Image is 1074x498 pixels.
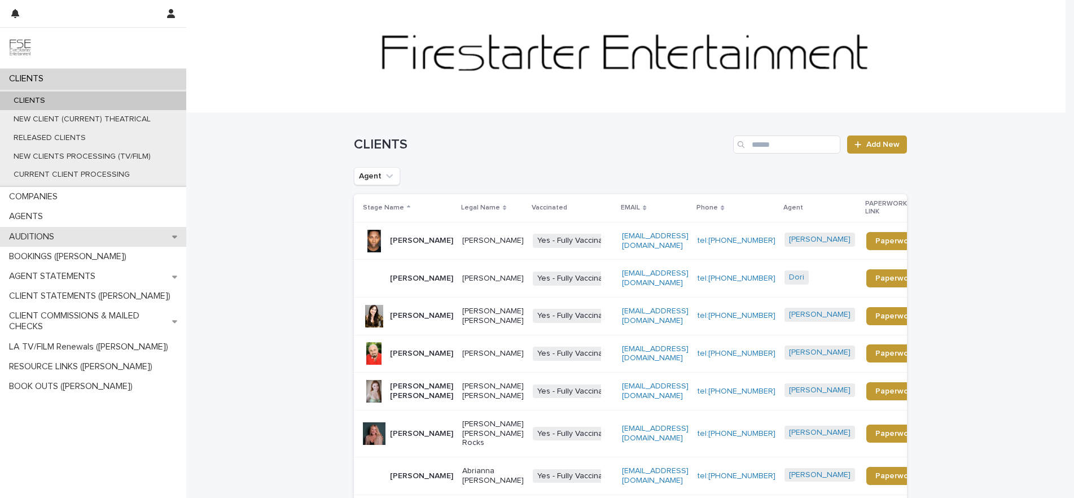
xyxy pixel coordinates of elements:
a: Paperwork [866,425,924,443]
p: AUDITIONS [5,231,63,242]
a: tel:[PHONE_NUMBER] [698,387,775,395]
p: CLIENTS [5,96,54,106]
span: Paperwork [875,237,915,245]
span: Paperwork [875,472,915,480]
a: Add New [847,136,906,154]
p: BOOKINGS ([PERSON_NAME]) [5,251,135,262]
a: [EMAIL_ADDRESS][DOMAIN_NAME] [622,345,689,362]
p: RELEASED CLIENTS [5,133,95,143]
span: Yes - Fully Vaccinated [533,272,619,286]
p: [PERSON_NAME] [390,349,453,359]
tr: [PERSON_NAME][PERSON_NAME]Yes - Fully Vaccinated[EMAIL_ADDRESS][DOMAIN_NAME]tel:[PHONE_NUMBER][PE... [354,335,943,373]
p: Legal Name [461,202,500,214]
a: tel:[PHONE_NUMBER] [698,237,775,244]
input: Search [733,136,840,154]
span: Yes - Fully Vaccinated [533,234,619,248]
p: Vaccinated [532,202,567,214]
p: RESOURCE LINKS ([PERSON_NAME]) [5,361,161,372]
a: [EMAIL_ADDRESS][DOMAIN_NAME] [622,425,689,442]
img: 9JgRvJ3ETPGCJDhvPVA5 [9,37,32,59]
a: [PERSON_NAME] [789,470,851,480]
span: Yes - Fully Vaccinated [533,385,619,399]
span: Yes - Fully Vaccinated [533,427,619,441]
p: [PERSON_NAME] [390,274,453,283]
a: Paperwork [866,382,924,400]
a: [PERSON_NAME] [789,386,851,395]
a: [EMAIL_ADDRESS][DOMAIN_NAME] [622,269,689,287]
tr: [PERSON_NAME][PERSON_NAME]Yes - Fully Vaccinated[EMAIL_ADDRESS][DOMAIN_NAME]tel:[PHONE_NUMBER]Dor... [354,260,943,298]
tr: [PERSON_NAME] [PERSON_NAME][PERSON_NAME] [PERSON_NAME]Yes - Fully Vaccinated[EMAIL_ADDRESS][DOMAI... [354,373,943,410]
a: [PERSON_NAME] [789,310,851,320]
a: [PERSON_NAME] [789,348,851,357]
p: AGENTS [5,211,52,222]
p: [PERSON_NAME] [PERSON_NAME] [462,307,524,326]
span: Paperwork [875,430,915,438]
p: CURRENT CLIENT PROCESSING [5,170,139,180]
p: PAPERWORK LINK [865,198,918,219]
span: Yes - Fully Vaccinated [533,347,619,361]
p: [PERSON_NAME] [390,236,453,246]
p: CLIENT STATEMENTS ([PERSON_NAME]) [5,291,179,302]
p: Stage Name [363,202,404,214]
span: Paperwork [875,312,915,320]
tr: [PERSON_NAME][PERSON_NAME] [PERSON_NAME]Yes - Fully Vaccinated[EMAIL_ADDRESS][DOMAIN_NAME]tel:[PH... [354,297,943,335]
p: LA TV/FILM Renewals ([PERSON_NAME]) [5,342,177,352]
span: Paperwork [875,274,915,282]
a: tel:[PHONE_NUMBER] [698,430,775,438]
p: [PERSON_NAME] [462,274,524,283]
a: Paperwork [866,344,924,362]
p: Phone [696,202,718,214]
span: Yes - Fully Vaccinated [533,469,619,483]
a: Dori [789,273,804,282]
a: Paperwork [866,269,924,287]
p: [PERSON_NAME] [390,471,453,481]
a: [EMAIL_ADDRESS][DOMAIN_NAME] [622,382,689,400]
p: [PERSON_NAME] [PERSON_NAME] [462,382,524,401]
p: CLIENT COMMISSIONS & MAILED CHECKS [5,311,172,332]
a: [EMAIL_ADDRESS][DOMAIN_NAME] [622,232,689,250]
tr: [PERSON_NAME][PERSON_NAME] [PERSON_NAME] RocksYes - Fully Vaccinated[EMAIL_ADDRESS][DOMAIN_NAME]t... [354,410,943,457]
p: [PERSON_NAME] [390,429,453,439]
a: tel:[PHONE_NUMBER] [698,472,775,480]
a: tel:[PHONE_NUMBER] [698,350,775,357]
a: Paperwork [866,232,924,250]
button: Agent [354,167,400,185]
a: [PERSON_NAME] [789,428,851,438]
span: Paperwork [875,387,915,395]
a: tel:[PHONE_NUMBER] [698,274,775,282]
p: [PERSON_NAME] [462,236,524,246]
p: NEW CLIENTS PROCESSING (TV/FILM) [5,152,160,161]
p: COMPANIES [5,191,67,202]
p: AGENT STATEMENTS [5,271,104,282]
tr: [PERSON_NAME][PERSON_NAME]Yes - Fully Vaccinated[EMAIL_ADDRESS][DOMAIN_NAME]tel:[PHONE_NUMBER][PE... [354,222,943,260]
a: Paperwork [866,467,924,485]
p: [PERSON_NAME] [PERSON_NAME] [390,382,453,401]
tr: [PERSON_NAME]Abrianna [PERSON_NAME]Yes - Fully Vaccinated[EMAIL_ADDRESS][DOMAIN_NAME]tel:[PHONE_N... [354,457,943,495]
p: EMAIL [621,202,640,214]
span: Paperwork [875,350,915,357]
p: [PERSON_NAME] [462,349,524,359]
p: [PERSON_NAME] [PERSON_NAME] Rocks [462,420,524,448]
p: NEW CLIENT (CURRENT) THEATRICAL [5,115,160,124]
a: tel:[PHONE_NUMBER] [698,312,775,320]
span: Yes - Fully Vaccinated [533,309,619,323]
p: CLIENTS [5,73,52,84]
p: [PERSON_NAME] [390,311,453,321]
p: BOOK OUTS ([PERSON_NAME]) [5,381,142,392]
p: Agent [783,202,803,214]
a: [PERSON_NAME] [789,235,851,244]
h1: CLIENTS [354,137,729,153]
a: [EMAIL_ADDRESS][DOMAIN_NAME] [622,467,689,484]
span: Add New [866,141,900,148]
p: Abrianna [PERSON_NAME] [462,466,524,486]
a: Paperwork [866,307,924,325]
a: [EMAIL_ADDRESS][DOMAIN_NAME] [622,307,689,325]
